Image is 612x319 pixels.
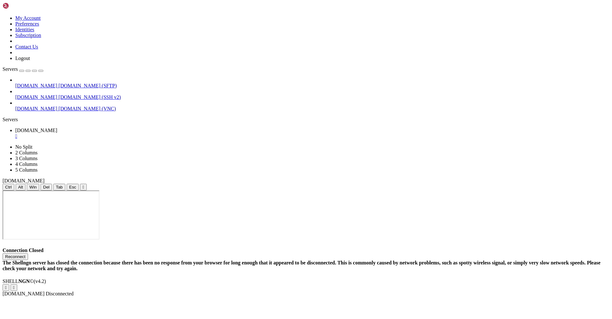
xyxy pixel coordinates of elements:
button: Tab [53,184,65,190]
span: Win [29,185,37,189]
a: My Account [15,15,41,21]
a:  [15,133,609,139]
a: 3 Columns [15,156,38,161]
span: SHELL © [3,278,46,284]
button:  [3,284,9,291]
a: Preferences [15,21,39,26]
div: Servers [3,117,609,122]
a: Servers [3,66,43,72]
span: Del [43,185,49,189]
a: 4 Columns [15,161,38,167]
span: [DOMAIN_NAME] [15,128,57,133]
a: 5 Columns [15,167,38,173]
div:  [5,285,7,290]
span: [DOMAIN_NAME] (VNC) [59,106,116,111]
li: [DOMAIN_NAME] [DOMAIN_NAME] (VNC) [15,100,609,112]
span: 4.2.0 [34,278,46,284]
li: [DOMAIN_NAME] [DOMAIN_NAME] (SFTP) [15,77,609,89]
a: [DOMAIN_NAME] [DOMAIN_NAME] (VNC) [15,106,609,112]
span: Disconnected [46,291,74,296]
span: [DOMAIN_NAME] [3,178,45,183]
li: [DOMAIN_NAME] [DOMAIN_NAME] (SSH v2) [15,89,609,100]
a: [DOMAIN_NAME] [DOMAIN_NAME] (SSH v2) [15,94,609,100]
span: Esc [69,185,76,189]
img: Shellngn [3,3,39,9]
span: [DOMAIN_NAME] (SSH v2) [59,94,121,100]
span: [DOMAIN_NAME] [15,106,57,111]
button: Win [27,184,39,190]
button:  [11,284,17,291]
a: No Split [15,144,33,150]
a: Subscription [15,33,41,38]
button:  [80,184,87,190]
span: [DOMAIN_NAME] [3,291,45,296]
b: NGN [18,278,30,284]
div:  [83,185,84,189]
a: 2 Columns [15,150,38,155]
button: Alt [16,184,26,190]
span: Connection Closed [3,248,43,253]
span: Servers [3,66,18,72]
span: [DOMAIN_NAME] [15,94,57,100]
a: Identities [15,27,34,32]
a: [DOMAIN_NAME] [DOMAIN_NAME] (SFTP) [15,83,609,89]
button: Esc [67,184,79,190]
span: [DOMAIN_NAME] [15,83,57,88]
span: Ctrl [5,185,12,189]
span: Alt [18,185,23,189]
span: Tab [56,185,63,189]
div: The Shellngn server has closed the connection because there has been no response from your browse... [3,260,609,271]
a: Contact Us [15,44,38,49]
a: Logout [15,56,30,61]
button: Ctrl [3,184,14,190]
button: Del [40,184,52,190]
a: h.ycloud.info [15,128,609,139]
div:  [13,285,15,290]
button: Reconnect [3,253,28,260]
span: [DOMAIN_NAME] (SFTP) [59,83,117,88]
